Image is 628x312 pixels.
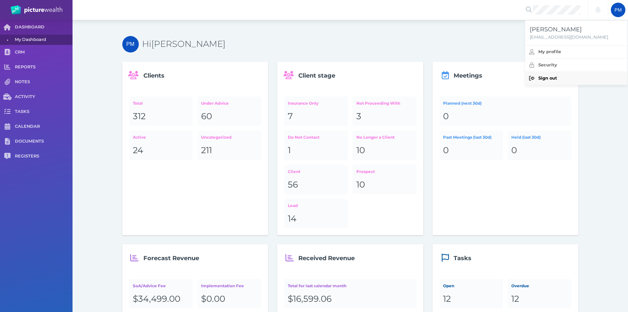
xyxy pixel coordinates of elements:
[530,34,623,41] span: [EMAIL_ADDRESS][DOMAIN_NAME]
[11,5,62,15] img: PW
[298,72,335,79] span: Client stage
[122,36,139,52] div: Peter McDonald
[284,279,416,308] a: Total for last calendar month$16,599.06
[15,64,73,70] span: REPORTS
[614,7,622,13] span: PM
[15,124,73,129] span: CALENDAR
[443,111,568,122] div: 0
[133,145,189,156] div: 24
[201,145,257,156] div: 211
[443,283,454,288] span: Open
[356,145,413,156] div: 10
[511,283,529,288] span: Overdue
[511,294,568,305] div: 12
[201,111,257,122] div: 60
[443,294,499,305] div: 12
[443,101,482,106] span: Planned (next 30d)
[530,26,582,33] span: [PERSON_NAME]
[611,3,625,17] div: Peter McDonald
[356,101,400,106] span: Not Proceeding With
[126,41,135,47] span: PM
[356,135,395,140] span: No Longer a Client
[133,135,146,140] span: Active
[288,213,344,225] div: 14
[133,111,189,122] div: 312
[15,139,73,144] span: DOCUMENTS
[538,49,561,54] span: My profile
[133,283,166,288] span: SoA/Advice Fee
[201,283,244,288] span: Implementation Fee
[15,109,73,115] span: TASKS
[15,50,73,55] span: CRM
[538,62,557,67] span: Security
[15,94,73,100] span: ACTIVITY
[443,145,499,156] div: 0
[288,283,346,288] span: Total for last calendar month
[511,135,541,140] span: Held (last 30d)
[439,130,503,160] a: Past Meetings (last 30d)0
[129,130,193,160] a: Active24
[15,24,73,30] span: DASHBOARD
[143,255,199,262] span: Forecast Revenue
[508,130,571,160] a: Held (last 30d)0
[129,96,193,126] a: Total312
[356,179,413,191] div: 10
[143,72,164,79] span: Clients
[525,72,627,85] button: Sign out
[356,169,375,174] span: Prospect
[133,294,189,305] div: $34,499.00
[288,179,344,191] div: 56
[298,255,355,262] span: Received Revenue
[439,96,572,126] a: Planned (next 30d)0
[288,145,344,156] div: 1
[454,255,471,262] span: Tasks
[511,145,568,156] div: 0
[288,169,300,174] span: Client
[15,79,73,85] span: NOTES
[356,111,413,122] div: 3
[443,135,492,140] span: Past Meetings (last 30d)
[288,294,412,305] div: $16,599.06
[201,101,229,106] span: Under Advice
[197,96,261,126] a: Under Advice60
[288,101,318,106] span: Insurance Only
[133,101,143,106] span: Total
[15,35,70,45] span: My Dashboard
[538,76,557,81] span: Sign out
[288,111,344,122] div: 7
[201,135,231,140] span: Uncategorized
[288,135,319,140] span: Do Not Contact
[201,294,257,305] div: $0.00
[525,58,627,72] a: Security
[15,154,73,159] span: REGISTERS
[454,72,482,79] span: Meetings
[142,39,579,50] h3: Hi [PERSON_NAME]
[288,203,298,208] span: Lead
[525,45,627,58] a: My profile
